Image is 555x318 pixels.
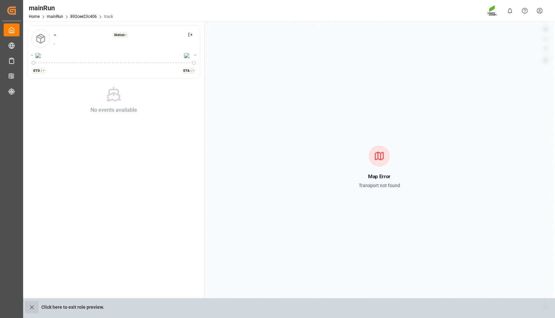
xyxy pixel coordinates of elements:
[91,106,137,114] div: No events available
[35,53,43,58] img: Netherlands
[181,67,196,74] div: ETA : -
[502,3,517,18] button: show 0 new notifications
[29,3,113,13] div: mainRun
[487,5,498,17] img: Screenshot%202023-09-29%20at%2010.02.21.png_1712312052.png
[31,52,33,59] span: -
[359,181,400,190] p: Transport not found
[368,171,390,182] h2: Map Error
[184,53,192,58] img: Netherlands
[112,32,129,38] div: Status: -
[54,41,196,47] div: -
[70,14,97,19] a: 892cee23c406
[517,3,532,18] button: Help Center
[29,14,40,19] a: Home
[47,14,63,19] a: mainRun
[25,301,39,313] button: close role preview
[195,52,196,59] span: -
[54,30,56,39] div: -
[41,301,104,313] p: Click here to exit role preview.
[31,67,47,74] div: ETD : -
